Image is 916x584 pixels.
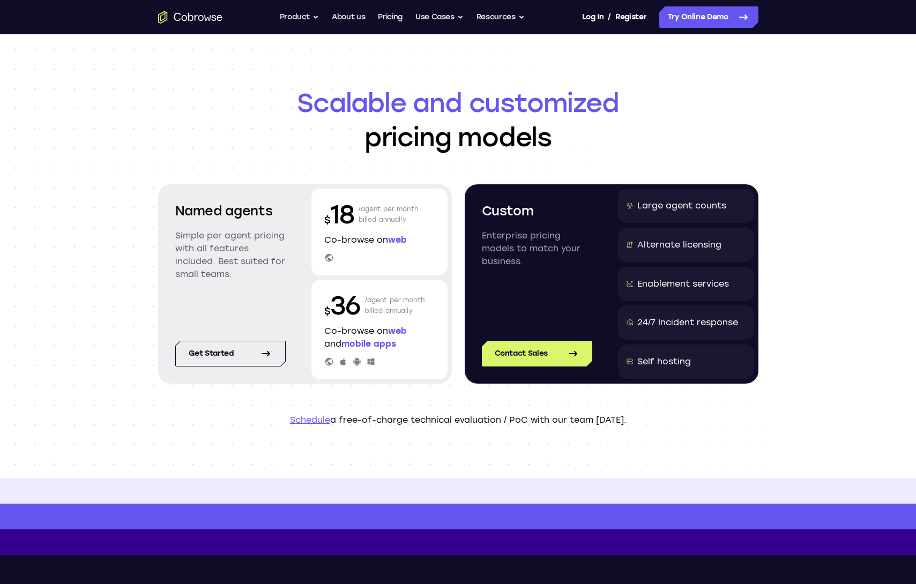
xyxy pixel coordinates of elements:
h1: pricing models [158,86,758,154]
a: Contact Sales [482,341,592,366]
a: Schedule [290,415,330,425]
button: Use Cases [415,6,464,28]
span: mobile apps [341,339,396,349]
p: /agent per month billed annually [359,197,419,231]
span: $ [324,305,331,317]
p: Co-browse on and [324,325,435,350]
span: $ [324,214,331,226]
h2: Custom [482,201,592,221]
div: Alternate licensing [637,238,721,251]
a: Get started [175,341,286,366]
p: 18 [324,197,354,231]
div: Self hosting [637,355,691,368]
a: Log In [582,6,604,28]
a: Try Online Demo [659,6,758,28]
div: Large agent counts [637,199,726,212]
button: Product [280,6,319,28]
p: Enterprise pricing models to match your business. [482,229,592,268]
a: Go to the home page [158,11,222,24]
p: 36 [324,288,361,323]
span: web [388,326,407,336]
p: Simple per agent pricing with all features included. Best suited for small teams. [175,229,286,281]
div: Enablement services [637,278,729,290]
a: About us [332,6,365,28]
button: Resources [476,6,525,28]
div: 24/7 Incident response [637,316,738,329]
p: Co-browse on [324,234,435,246]
span: / [608,11,611,24]
span: Scalable and customized [158,86,758,120]
a: Register [615,6,646,28]
p: /agent per month billed annually [365,288,425,323]
span: web [388,235,407,245]
p: a free-of-charge technical evaluation / PoC with our team [DATE]. [158,414,758,426]
a: Pricing [378,6,403,28]
h2: Named agents [175,201,286,221]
